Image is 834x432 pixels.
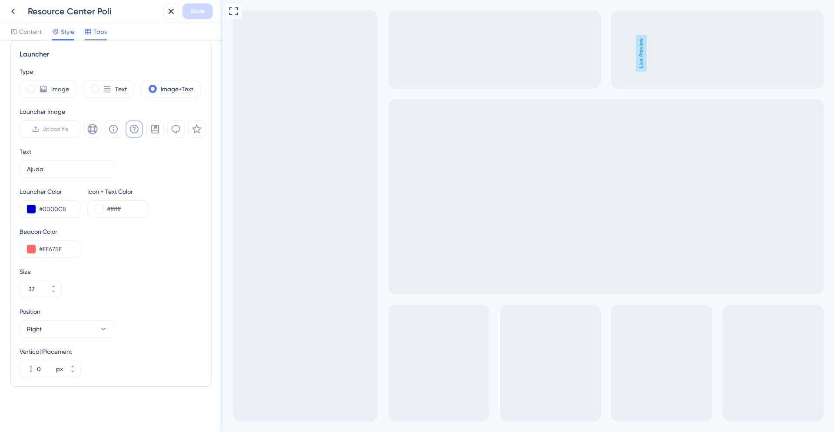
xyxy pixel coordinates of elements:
[27,164,108,174] input: Get Started
[20,2,36,12] span: Ajuda
[20,66,203,77] div: Type
[161,84,193,94] label: Image+Text
[109,7,123,21] div: close resource center
[65,369,80,378] button: px
[20,106,205,117] div: Launcher Image
[93,27,107,37] span: Tabs
[20,186,80,197] div: Launcher Color
[43,126,68,133] span: Upload file
[115,84,127,94] label: Text
[27,324,42,334] span: Right
[182,3,213,19] button: Save
[41,4,43,11] div: 3
[20,49,203,60] div: Launcher
[20,146,31,157] div: Text
[20,226,203,237] div: Beacon Color
[37,364,54,374] input: px
[20,266,203,277] div: Size
[61,27,74,37] span: Style
[65,360,80,369] button: px
[87,186,148,197] div: Icon + Text Color
[51,84,69,94] label: Image
[191,6,205,17] span: Save
[20,346,80,357] div: Vertical Placement
[28,5,160,17] div: Resource Center Poli
[20,320,115,338] button: Right
[19,27,42,37] span: Content
[414,35,424,72] span: Live Preview
[20,306,115,317] div: Position
[56,364,63,374] div: px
